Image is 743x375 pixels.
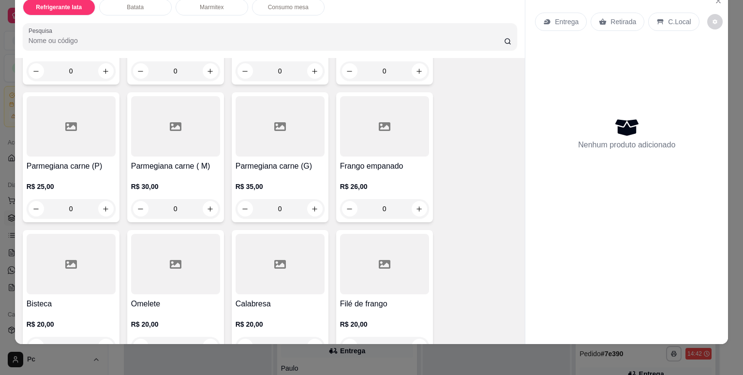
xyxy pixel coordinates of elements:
[578,139,675,151] p: Nenhum produto adicionado
[238,201,253,216] button: decrease-product-quantity
[236,319,325,329] p: R$ 20,00
[236,160,325,172] h4: Parmegiana carne (G)
[98,201,114,216] button: increase-product-quantity
[27,298,116,310] h4: Bisteca
[340,298,429,310] h4: Filé de frango
[133,201,149,216] button: decrease-product-quantity
[127,3,144,11] p: Batata
[340,160,429,172] h4: Frango empanado
[133,63,149,79] button: decrease-product-quantity
[268,3,309,11] p: Consumo mesa
[238,63,253,79] button: decrease-product-quantity
[203,339,218,354] button: increase-product-quantity
[342,339,357,354] button: decrease-product-quantity
[342,201,357,216] button: decrease-product-quantity
[342,63,357,79] button: decrease-product-quantity
[238,339,253,354] button: decrease-product-quantity
[307,63,323,79] button: increase-product-quantity
[29,27,56,35] label: Pesquisa
[27,182,116,191] p: R$ 25,00
[340,182,429,191] p: R$ 26,00
[412,63,427,79] button: increase-product-quantity
[307,339,323,354] button: increase-product-quantity
[668,17,691,27] p: C.Local
[236,298,325,310] h4: Calabresa
[307,201,323,216] button: increase-product-quantity
[236,182,325,191] p: R$ 35,00
[36,3,82,11] p: Refrigerante lata
[610,17,636,27] p: Retirada
[200,3,223,11] p: Marmitex
[131,298,220,310] h4: Omelete
[203,63,218,79] button: increase-product-quantity
[131,182,220,191] p: R$ 30,00
[29,36,504,45] input: Pesquisa
[707,14,723,29] button: decrease-product-quantity
[133,339,149,354] button: decrease-product-quantity
[555,17,579,27] p: Entrega
[412,339,427,354] button: increase-product-quantity
[27,160,116,172] h4: Parmegiana carne (P)
[131,160,220,172] h4: Parmegiana carne ( M)
[131,319,220,329] p: R$ 20,00
[203,201,218,216] button: increase-product-quantity
[340,319,429,329] p: R$ 20,00
[29,339,44,354] button: decrease-product-quantity
[29,63,44,79] button: decrease-product-quantity
[27,319,116,329] p: R$ 20,00
[98,339,114,354] button: increase-product-quantity
[98,63,114,79] button: increase-product-quantity
[412,201,427,216] button: increase-product-quantity
[29,201,44,216] button: decrease-product-quantity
